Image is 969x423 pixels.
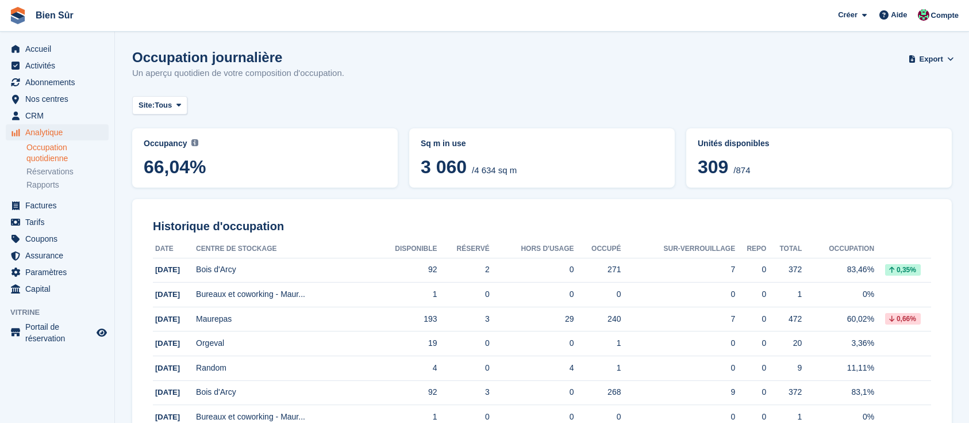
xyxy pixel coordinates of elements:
[574,313,621,325] div: 240
[139,100,155,111] span: Site:
[6,197,109,214] a: menu
[25,247,94,264] span: Assurance
[155,339,180,348] span: [DATE]
[370,356,437,381] td: 4
[574,362,621,374] div: 1
[10,307,114,318] span: Vitrine
[132,67,344,80] p: Un aperçu quotidien de votre composition d'occupation.
[766,356,802,381] td: 9
[838,9,858,21] span: Créer
[421,157,467,177] span: 3 060
[155,315,180,323] span: [DATE]
[802,307,874,331] td: 60,02%
[6,264,109,280] a: menu
[9,7,26,24] img: stora-icon-8386f47178a22dfd0bd8f6a31ec36ba5ce8667c1dd55bd0f319d3a0aa187defe.svg
[574,240,621,258] th: Occupé
[6,58,109,74] a: menu
[621,288,735,300] div: 0
[735,288,766,300] div: 0
[735,411,766,423] div: 0
[490,331,574,356] td: 0
[196,307,370,331] td: Maurepas
[437,283,490,307] td: 0
[918,9,929,21] img: Anselme Guiraud
[421,138,663,150] abbr: Current breakdown of sq m occupied
[735,264,766,276] div: 0
[802,331,874,356] td: 3,36%
[437,240,490,258] th: Réservé
[132,49,344,65] h1: Occupation journalière
[766,331,802,356] td: 20
[25,321,94,344] span: Portail de réservation
[735,386,766,398] div: 0
[6,281,109,297] a: menu
[437,307,490,331] td: 3
[155,290,180,299] span: [DATE]
[621,386,735,398] div: 9
[31,6,78,25] a: Bien Sûr
[766,283,802,307] td: 1
[802,258,874,283] td: 83,46%
[196,240,370,258] th: Centre de stockage
[25,281,94,297] span: Capital
[885,313,921,325] div: 0,66%
[891,9,907,21] span: Aide
[153,220,931,233] h2: Historique d'occupation
[885,264,921,276] div: 0,35%
[766,380,802,405] td: 372
[621,411,735,423] div: 0
[155,364,180,372] span: [DATE]
[25,58,94,74] span: Activités
[490,307,574,331] td: 29
[490,240,574,258] th: Hors d'usage
[910,49,952,68] button: Export
[421,139,466,148] span: Sq m in use
[25,74,94,90] span: Abonnements
[574,411,621,423] div: 0
[931,10,959,21] span: Compte
[802,380,874,405] td: 83,1%
[196,283,370,307] td: Bureaux et coworking - Maur...
[437,331,490,356] td: 0
[6,231,109,247] a: menu
[766,240,802,258] th: Total
[6,41,109,57] a: menu
[25,108,94,124] span: CRM
[437,356,490,381] td: 0
[621,313,735,325] div: 7
[132,96,187,115] button: Site: Tous
[26,166,109,177] a: Réservations
[25,197,94,214] span: Factures
[25,124,94,140] span: Analytique
[698,139,769,148] span: Unités disponibles
[370,307,437,331] td: 193
[920,54,943,65] span: Export
[25,91,94,107] span: Nos centres
[6,124,109,140] a: menu
[733,165,750,175] span: /874
[26,142,109,164] a: Occupation quotidienne
[735,240,766,258] th: Repo
[196,331,370,356] td: Orgeval
[155,265,180,274] span: [DATE]
[25,231,94,247] span: Coupons
[574,386,621,398] div: 268
[735,362,766,374] div: 0
[196,356,370,381] td: Random
[437,380,490,405] td: 3
[574,288,621,300] div: 0
[26,180,109,190] a: Rapports
[155,100,172,111] span: Tous
[621,337,735,349] div: 0
[196,380,370,405] td: Bois d'Arcy
[490,258,574,283] td: 0
[191,139,198,146] img: icon-info-grey-7440780725fd019a000dd9b08b2336e03edf1995a4989e88bcd33f0948082b44.svg
[6,91,109,107] a: menu
[574,337,621,349] div: 1
[574,264,621,276] div: 271
[370,283,437,307] td: 1
[766,258,802,283] td: 372
[621,240,735,258] th: Sur-verrouillage
[153,240,196,258] th: Date
[735,313,766,325] div: 0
